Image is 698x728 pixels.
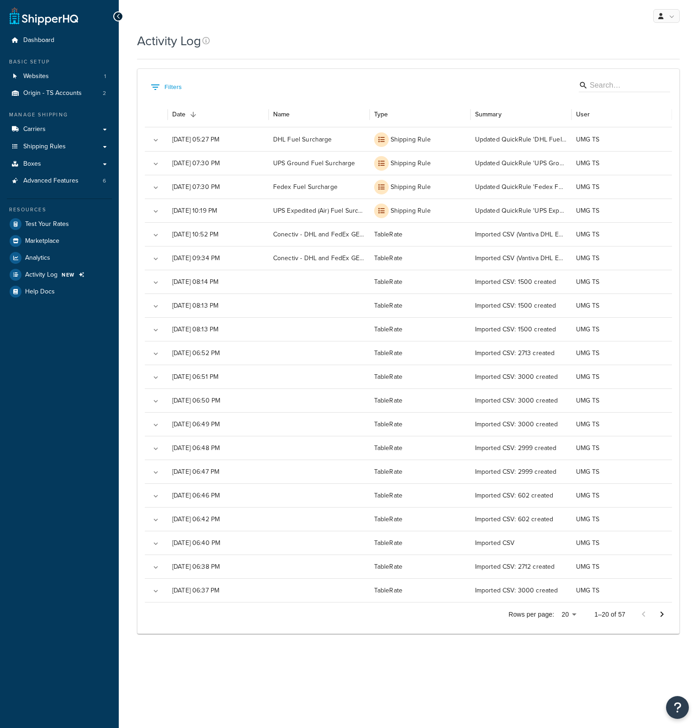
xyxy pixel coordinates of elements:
span: Dashboard [23,37,54,44]
span: Origin - TS Accounts [23,89,82,97]
div: UMG TS [571,293,672,317]
button: Sort [187,108,200,121]
button: Expand [149,181,162,194]
div: TableRate [370,270,471,293]
input: Search… [590,80,656,91]
div: UMG TS [571,412,672,436]
li: Websites [7,68,112,85]
button: Expand [149,157,162,170]
div: [DATE] 06:48 PM [168,436,269,460]
div: TableRate [370,365,471,388]
a: Origin - TS Accounts 2 [7,85,112,102]
a: Help Docs [7,283,112,300]
div: 20 [558,608,580,621]
button: Open Resource Center [666,696,689,719]
li: Analytics [7,250,112,266]
div: UMG TS [571,555,672,578]
div: Imported CSV: 1500 created [471,270,571,293]
div: Fedex Fuel Surcharge [269,175,370,199]
span: Activity Log [25,271,58,279]
button: Expand [149,585,162,597]
div: UMG TS [571,222,672,246]
div: Imported CSV: 3000 created [471,578,571,602]
span: 1 [104,73,106,80]
li: Activity Log [7,267,112,283]
div: [DATE] 06:42 PM [168,507,269,531]
li: Test Your Rates [7,216,112,232]
div: UMG TS [571,531,672,555]
div: [DATE] 06:46 PM [168,483,269,507]
div: Summary [475,110,502,119]
a: Carriers [7,121,112,138]
div: [DATE] 06:40 PM [168,531,269,555]
div: UMG TS [571,317,672,341]
li: Marketplace [7,233,112,249]
button: Expand [149,395,162,408]
div: UMG TS [571,151,672,175]
button: Expand [149,371,162,384]
div: DHL Fuel Surcharge [269,127,370,151]
li: Shipping Rules [7,138,112,155]
div: [DATE] 06:52 PM [168,341,269,365]
div: TableRate [370,388,471,412]
div: TableRate [370,578,471,602]
div: UMG TS [571,341,672,365]
div: UMG TS [571,388,672,412]
p: Shipping Rule [391,183,431,192]
div: Imported CSV: 2999 created [471,436,571,460]
div: UMG TS [571,127,672,151]
button: Go to next page [653,605,671,623]
div: Conectiv - DHL and FedEx GE - Ship Separately [269,222,370,246]
span: Analytics [25,254,50,262]
a: ShipperHQ Home [10,7,78,25]
li: Dashboard [7,32,112,49]
div: Imported CSV [471,531,571,555]
p: Shipping Rule [391,159,431,168]
a: Activity Log NEW [7,267,112,283]
div: TableRate [370,293,471,317]
span: Websites [23,73,49,80]
span: 6 [103,177,106,185]
div: UMG TS [571,246,672,270]
span: Boxes [23,160,41,168]
div: Search [579,79,670,94]
span: Carriers [23,126,46,133]
div: Date [172,110,186,119]
div: Manage Shipping [7,111,112,119]
div: UMG TS [571,365,672,388]
div: Imported CSV: 3000 created [471,365,571,388]
div: TableRate [370,341,471,365]
div: TableRate [370,555,471,578]
div: Updated QuickRule 'DHL Fuel Surcharge': By a Flat Rate [471,127,571,151]
div: [DATE] 07:30 PM [168,175,269,199]
a: Advanced Features 6 [7,173,112,189]
span: NEW [62,271,75,278]
div: Updated QuickRule 'Fedex Fuel Surcharge': By a Percentage [471,175,571,199]
div: Imported CSV: 2712 created [471,555,571,578]
div: TableRate [370,436,471,460]
button: Expand [149,324,162,336]
span: 2 [103,89,106,97]
button: Expand [149,134,162,147]
a: Boxes [7,156,112,173]
button: Expand [149,419,162,431]
div: UMG TS [571,175,672,199]
span: Advanced Features [23,177,79,185]
div: UMG TS [571,270,672,293]
div: Imported CSV: 2713 created [471,341,571,365]
button: Expand [149,276,162,289]
div: TableRate [370,507,471,531]
div: TableRate [370,246,471,270]
p: Rows per page: [508,610,554,619]
div: [DATE] 08:13 PM [168,317,269,341]
div: [DATE] 08:13 PM [168,293,269,317]
button: Expand [149,490,162,503]
div: Imported CSV (Vantiva DHL EM Zone 1 SHQ Table - 20250616.csv): 16 created in Conectiv - DHL and F... [471,246,571,270]
button: Expand [149,300,162,313]
div: UMG TS [571,578,672,602]
span: Test Your Rates [25,220,69,228]
div: Imported CSV: 602 created [471,507,571,531]
span: Help Docs [25,288,55,296]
